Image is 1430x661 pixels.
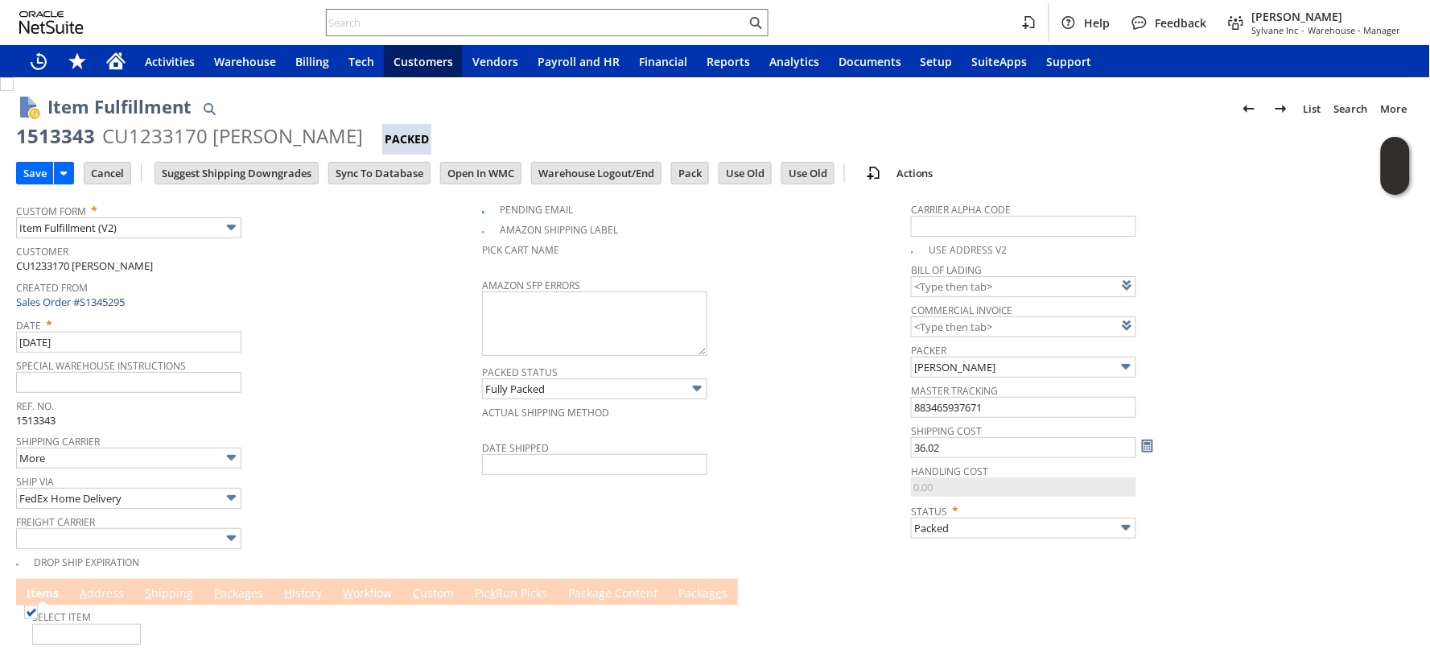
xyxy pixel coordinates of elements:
[284,585,292,601] span: H
[339,45,384,77] a: Tech
[707,54,750,69] span: Reports
[500,223,618,237] a: Amazon Shipping Label
[16,319,41,333] a: Date
[674,585,731,603] a: Packages
[911,518,1136,539] input: Packed
[1252,9,1401,24] span: [PERSON_NAME]
[911,357,1136,378] input: George Morris
[482,378,707,399] input: Fully Packed
[1308,24,1401,36] span: Warehouse - Manager
[16,295,129,309] a: Sales Order #S1345295
[16,204,86,218] a: Custom Form
[204,45,286,77] a: Warehouse
[1156,15,1207,31] span: Feedback
[672,163,708,184] input: Pack
[864,163,884,183] img: add-record.svg
[16,448,241,469] input: More
[1085,15,1111,31] span: Help
[463,45,528,77] a: Vendors
[1271,99,1291,118] img: Next
[482,406,609,419] a: Actual Shipping Method
[141,585,197,603] a: Shipping
[911,263,982,277] a: Bill Of Lading
[564,585,661,603] a: Package Content
[16,359,186,373] a: Special Warehouse Instructions
[76,585,128,603] a: Address
[106,52,126,71] svg: Home
[210,585,267,603] a: Packages
[145,54,195,69] span: Activities
[222,489,241,507] img: More Options
[1302,24,1305,36] span: -
[1374,96,1414,122] a: More
[409,585,458,603] a: Custom
[911,384,998,398] a: Master Tracking
[441,163,521,184] input: Open In WMC
[27,585,31,601] span: I
[911,424,982,438] a: Shipping Cost
[911,304,1013,317] a: Commercial Invoice
[16,281,88,295] a: Created From
[1117,357,1135,376] img: More Options
[532,163,661,184] input: Warehouse Logout/End
[500,203,573,217] a: Pending Email
[911,45,962,77] a: Setup
[490,585,496,601] span: k
[19,45,58,77] a: Recent Records
[382,124,431,155] div: Packed
[29,52,48,71] svg: Recent Records
[16,515,95,529] a: Freight Carrier
[58,45,97,77] div: Shortcuts
[719,163,771,184] input: Use Old
[47,93,192,120] h1: Item Fulfillment
[972,54,1028,69] span: SuiteApps
[471,585,551,603] a: PickRun Picks
[286,45,339,77] a: Billing
[339,585,396,603] a: Workflow
[890,166,940,180] a: Actions
[16,413,56,428] span: 1513343
[343,585,353,601] span: W
[16,258,153,274] span: CU1233170 [PERSON_NAME]
[472,54,518,69] span: Vendors
[1297,96,1328,122] a: List
[80,585,87,601] span: A
[16,245,68,258] a: Customer
[629,45,697,77] a: Financial
[746,13,765,32] svg: Search
[200,99,219,118] img: Quick Find
[911,344,946,357] a: Packer
[68,52,87,71] svg: Shortcuts
[1037,45,1102,77] a: Support
[222,529,241,547] img: More Options
[16,123,95,149] div: 1513343
[911,465,988,478] a: Handling Cost
[384,45,463,77] a: Customers
[911,505,947,518] a: Status
[23,585,63,603] a: Items
[214,54,276,69] span: Warehouse
[413,585,420,601] span: C
[16,399,54,413] a: Ref. No.
[769,54,819,69] span: Analytics
[102,123,363,149] div: CU1233170 [PERSON_NAME]
[1328,96,1374,122] a: Search
[135,45,204,77] a: Activities
[911,276,1136,297] input: <Type then tab>
[921,54,953,69] span: Setup
[17,163,53,184] input: Save
[482,243,559,257] a: Pick Cart Name
[1252,24,1299,36] span: Sylvane Inc
[482,279,580,292] a: Amazon SFP Errors
[482,441,549,455] a: Date Shipped
[155,163,318,184] input: Suggest Shipping Downgrades
[538,54,620,69] span: Payroll and HR
[16,435,100,448] a: Shipping Carrier
[782,163,834,184] input: Use Old
[84,163,130,184] input: Cancel
[348,54,374,69] span: Tech
[222,218,241,237] img: More Options
[1381,137,1410,195] iframe: Click here to launch Oracle Guided Learning Help Panel
[829,45,911,77] a: Documents
[962,45,1037,77] a: SuiteApps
